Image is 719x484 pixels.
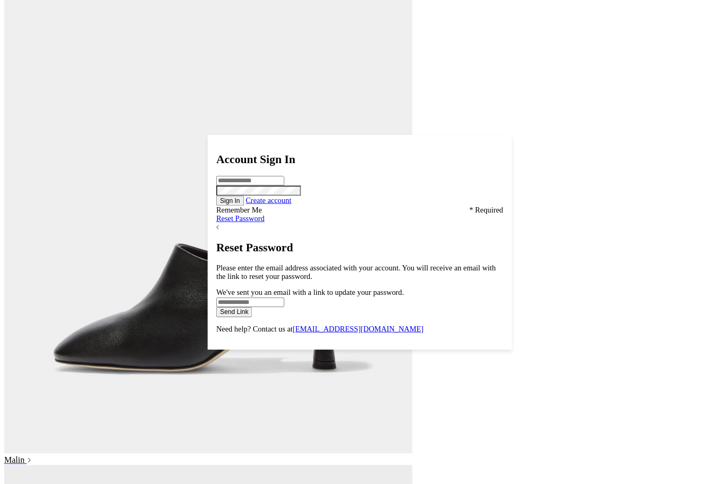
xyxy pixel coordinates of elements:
a: Create account [246,196,291,204]
button: Send Link [216,307,252,317]
a: [EMAIL_ADDRESS][DOMAIN_NAME] [292,325,423,333]
p: Need help? Contact us at [216,325,503,333]
p: Please enter the email address associated with your account. You will receive an email with the l... [216,263,503,280]
img: svg%3E [27,457,32,463]
a: Reset Password [216,214,265,222]
img: arrow-left.svg [216,225,219,230]
div: We've sent you an email with a link to update your password. [216,288,503,296]
span: * Required [469,206,503,214]
label: Remember Me [216,206,262,214]
button: Sign In [216,196,244,206]
span: Malin [4,455,24,464]
h2: Account Sign In [216,153,503,166]
a: Malin [4,455,32,464]
h2: Reset Password [216,241,503,253]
